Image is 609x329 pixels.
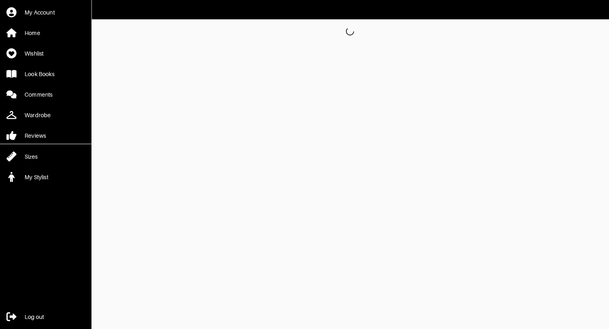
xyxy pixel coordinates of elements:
div: My Account [25,8,55,17]
div: Home [25,29,40,37]
div: Comments [25,91,52,99]
div: Look Books [25,70,54,78]
div: My Stylist [25,173,48,181]
div: Sizes [25,153,37,161]
div: Wishlist [25,50,43,58]
div: Reviews [25,132,46,140]
div: Wardrobe [25,111,51,119]
div: Log out [25,313,44,321]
